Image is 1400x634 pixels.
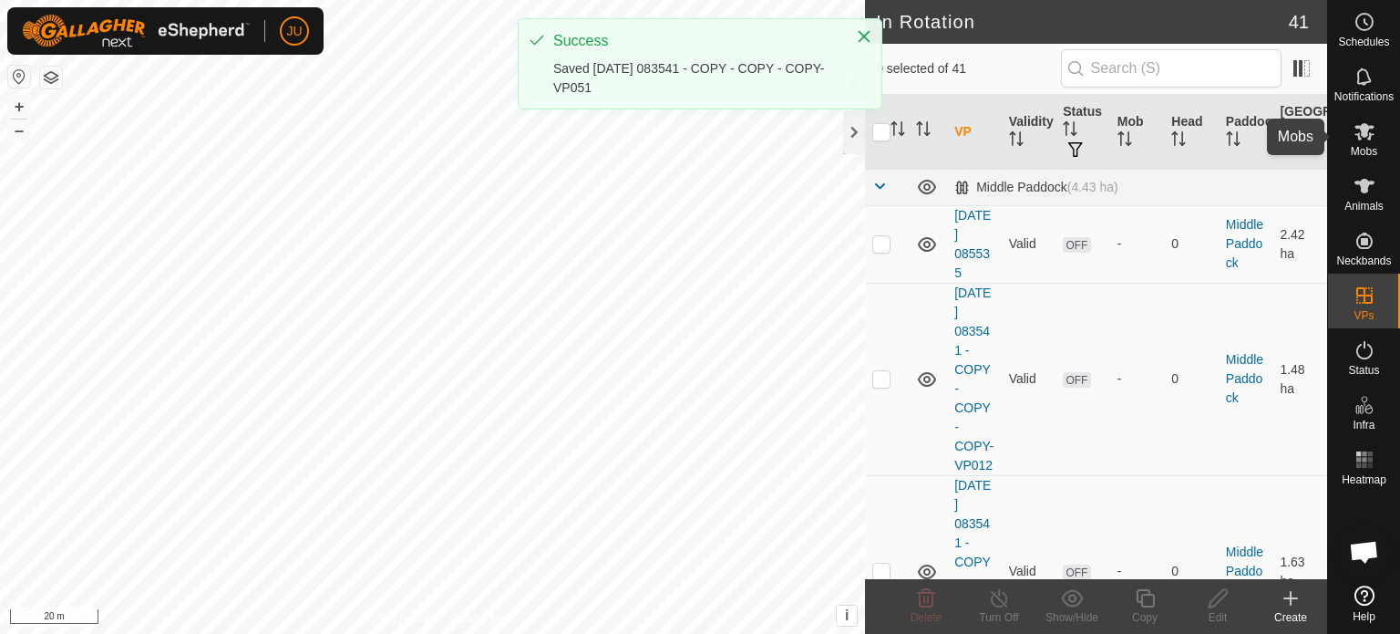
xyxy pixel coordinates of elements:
span: (4.43 ha) [1067,180,1118,194]
span: Neckbands [1336,255,1391,266]
div: - [1117,369,1158,389]
a: [DATE] 083541 - COPY - COPY - COPY-VP012 [954,286,993,473]
th: Validity [1002,95,1056,170]
span: Mobs [1351,146,1377,157]
div: Saved [DATE] 083541 - COPY - COPY - COPY-VP051 [553,59,838,98]
th: Status [1055,95,1110,170]
td: 0 [1164,283,1219,475]
p-sorticon: Activate to sort [1117,134,1132,149]
span: i [845,608,849,623]
div: - [1117,562,1158,581]
p-sorticon: Activate to sort [916,124,931,139]
span: VPs [1354,310,1374,321]
a: Middle Paddock [1226,217,1263,270]
th: [GEOGRAPHIC_DATA] Area [1272,95,1327,170]
p-sorticon: Activate to sort [1171,134,1186,149]
th: Head [1164,95,1219,170]
span: JU [286,22,302,41]
span: Animals [1344,201,1384,212]
td: Valid [1002,283,1056,475]
td: 2.42 ha [1272,205,1327,283]
a: Middle Paddock [1226,352,1263,405]
p-sorticon: Activate to sort [1226,134,1240,149]
a: Middle Paddock [1226,545,1263,598]
th: Paddock [1219,95,1273,170]
a: Help [1328,578,1400,629]
span: Delete [911,611,942,624]
input: Search (S) [1061,49,1282,88]
div: Turn Off [962,609,1035,626]
a: [DATE] 085535 [954,208,991,280]
span: Notifications [1334,91,1394,102]
div: Middle Paddock [954,180,1118,195]
div: Success [553,30,838,52]
span: OFF [1063,565,1090,580]
th: Mob [1110,95,1165,170]
p-sorticon: Activate to sort [1280,143,1294,158]
div: Open chat [1337,525,1392,579]
img: Gallagher Logo [22,15,250,47]
span: Infra [1353,420,1374,431]
p-sorticon: Activate to sort [1063,124,1077,139]
th: VP [947,95,1002,170]
div: Copy [1108,609,1181,626]
a: Contact Us [450,610,504,627]
span: Heatmap [1342,474,1386,485]
button: – [8,120,30,141]
button: Reset Map [8,66,30,88]
span: Schedules [1338,36,1389,47]
span: OFF [1063,372,1090,388]
div: - [1117,234,1158,254]
p-sorticon: Activate to sort [890,124,905,139]
span: OFF [1063,237,1090,253]
a: Privacy Policy [361,610,429,627]
span: Help [1353,611,1375,622]
td: 1.48 ha [1272,283,1327,475]
button: Close [851,24,877,49]
button: + [8,96,30,118]
button: i [837,606,857,626]
div: Show/Hide [1035,609,1108,626]
button: Map Layers [40,67,62,88]
span: 41 [1289,8,1309,36]
td: 0 [1164,205,1219,283]
div: Create [1254,609,1327,626]
h2: In Rotation [876,11,1289,33]
p-sorticon: Activate to sort [1009,134,1024,149]
div: Edit [1181,609,1254,626]
td: Valid [1002,205,1056,283]
span: 0 selected of 41 [876,59,1060,78]
span: Status [1348,365,1379,376]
